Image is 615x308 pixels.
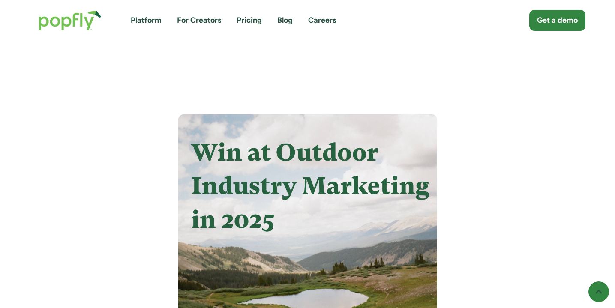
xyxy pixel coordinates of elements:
[177,15,221,26] a: For Creators
[237,15,262,26] a: Pricing
[537,15,578,26] div: Get a demo
[529,10,585,31] a: Get a demo
[131,15,162,26] a: Platform
[277,15,293,26] a: Blog
[308,15,336,26] a: Careers
[30,2,110,39] a: home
